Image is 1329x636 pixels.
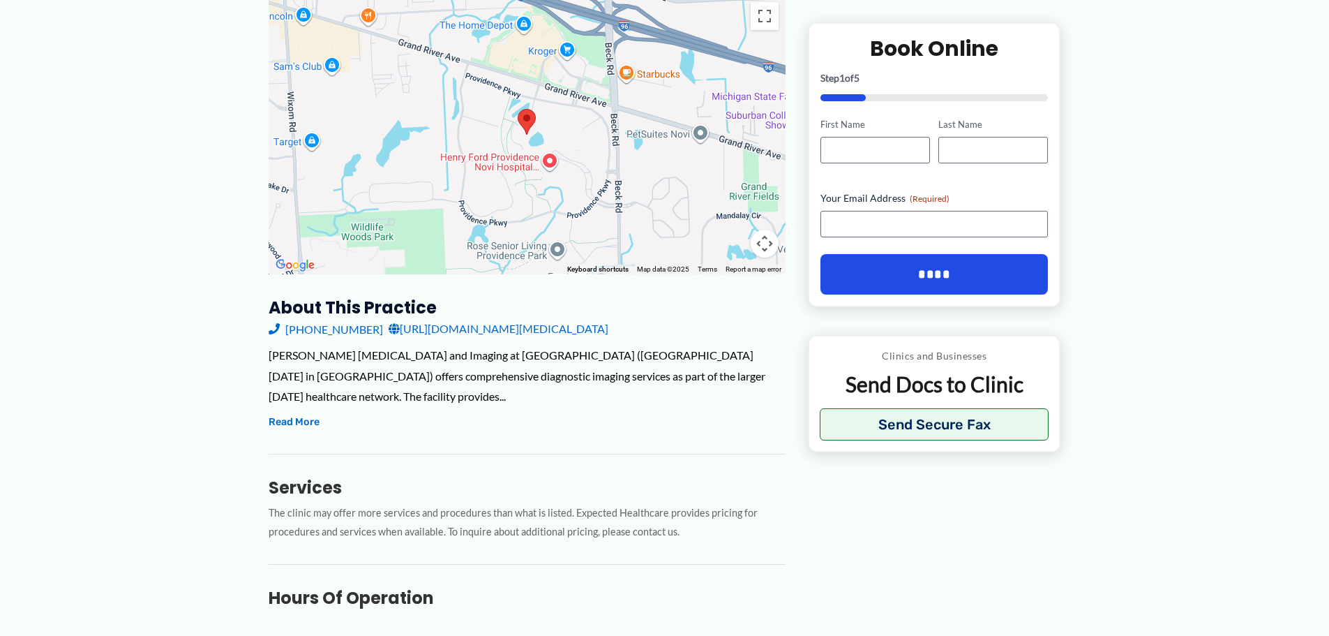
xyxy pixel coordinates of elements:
[637,265,689,273] span: Map data ©2025
[269,297,786,318] h3: About this practice
[910,193,949,204] span: (Required)
[269,345,786,407] div: [PERSON_NAME] [MEDICAL_DATA] and Imaging at [GEOGRAPHIC_DATA] ([GEOGRAPHIC_DATA][DATE] in [GEOGRA...
[938,118,1048,131] label: Last Name
[820,347,1049,365] p: Clinics and Businesses
[269,414,320,431] button: Read More
[567,265,629,274] button: Keyboard shortcuts
[820,35,1049,62] h2: Book Online
[389,318,608,339] a: [URL][DOMAIN_NAME][MEDICAL_DATA]
[820,408,1049,441] button: Send Secure Fax
[820,371,1049,398] p: Send Docs to Clinic
[820,73,1049,83] p: Step of
[726,265,781,273] a: Report a map error
[272,256,318,274] a: Open this area in Google Maps (opens a new window)
[269,587,786,609] h3: Hours of Operation
[698,265,717,273] a: Terms (opens in new tab)
[272,256,318,274] img: Google
[820,191,1049,205] label: Your Email Address
[269,504,786,542] p: The clinic may offer more services and procedures than what is listed. Expected Healthcare provid...
[820,118,930,131] label: First Name
[854,72,859,84] span: 5
[751,230,779,258] button: Map camera controls
[269,318,383,339] a: [PHONE_NUMBER]
[269,477,786,498] h3: Services
[839,72,845,84] span: 1
[751,2,779,30] button: Toggle fullscreen view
